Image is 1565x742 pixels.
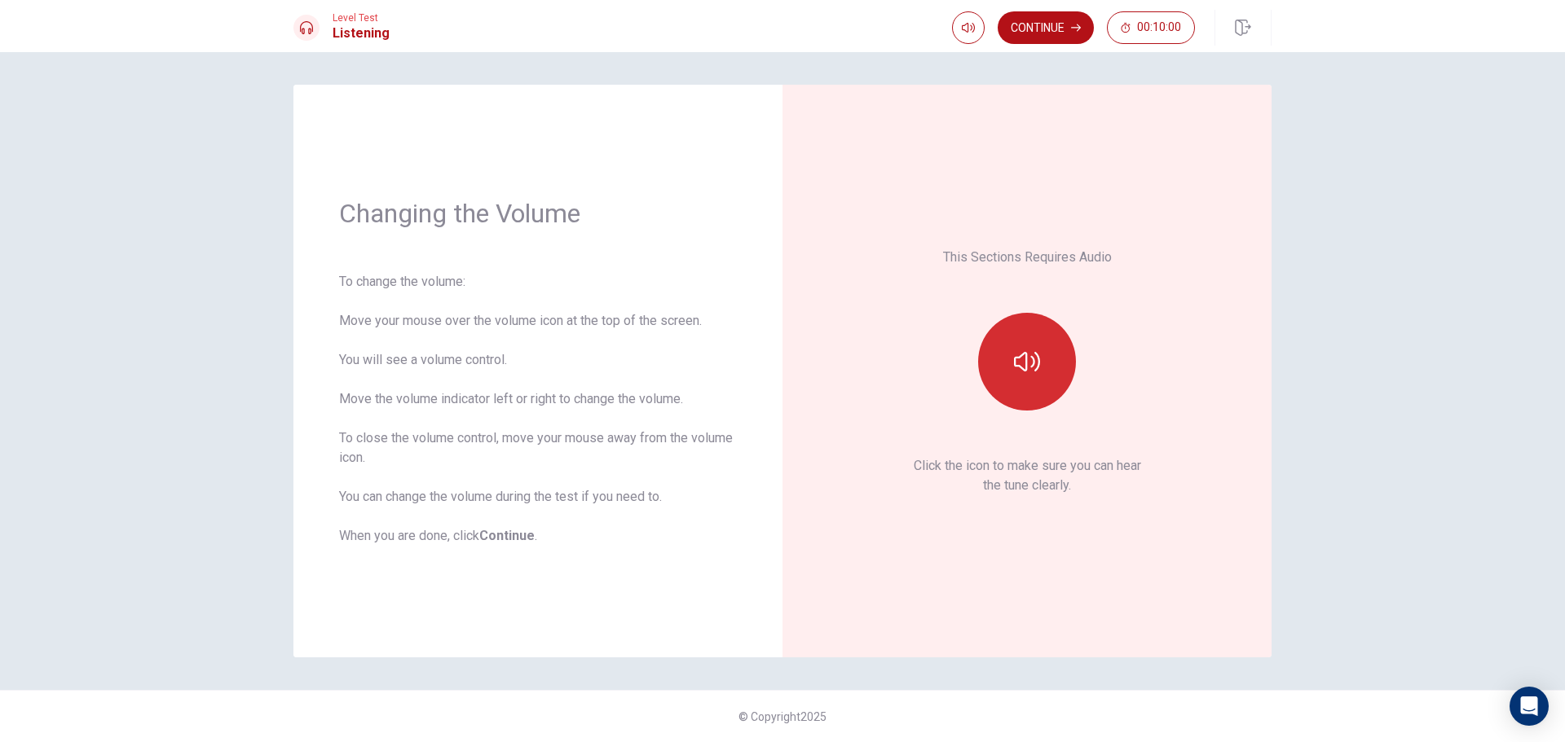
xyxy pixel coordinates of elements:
[738,710,827,723] span: © Copyright 2025
[998,11,1094,44] button: Continue
[943,248,1112,267] p: This Sections Requires Audio
[333,12,390,24] span: Level Test
[333,24,390,43] h1: Listening
[1510,687,1549,726] div: Open Intercom Messenger
[479,528,535,543] b: Continue
[1137,21,1181,34] span: 00:10:00
[339,197,737,230] h1: Changing the Volume
[339,272,737,546] div: To change the volume: Move your mouse over the volume icon at the top of the screen. You will see...
[914,456,1141,495] p: Click the icon to make sure you can hear the tune clearly.
[1107,11,1195,44] button: 00:10:00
